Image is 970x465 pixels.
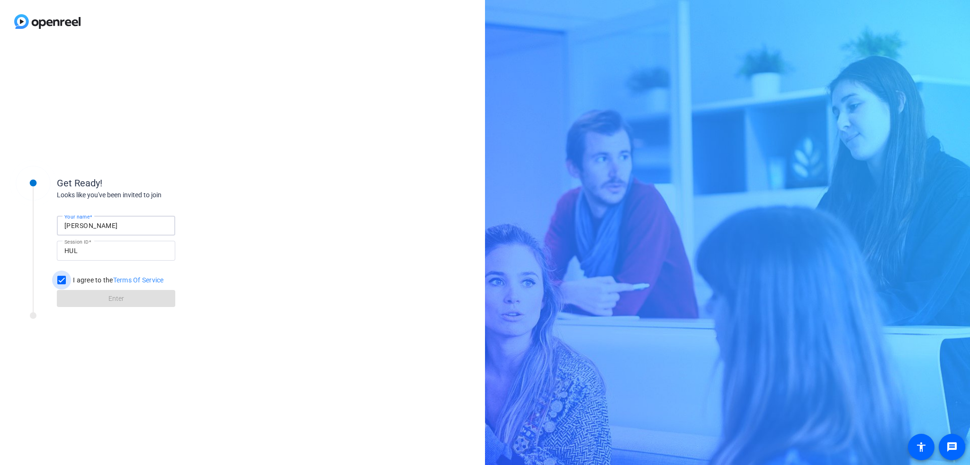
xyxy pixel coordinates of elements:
mat-label: Your name [64,214,90,219]
mat-icon: accessibility [916,441,927,453]
div: Looks like you've been invited to join [57,190,246,200]
mat-icon: message [946,441,958,453]
mat-label: Session ID [64,239,89,245]
div: Get Ready! [57,176,246,190]
label: I agree to the [71,275,164,285]
a: Terms Of Service [113,276,164,284]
